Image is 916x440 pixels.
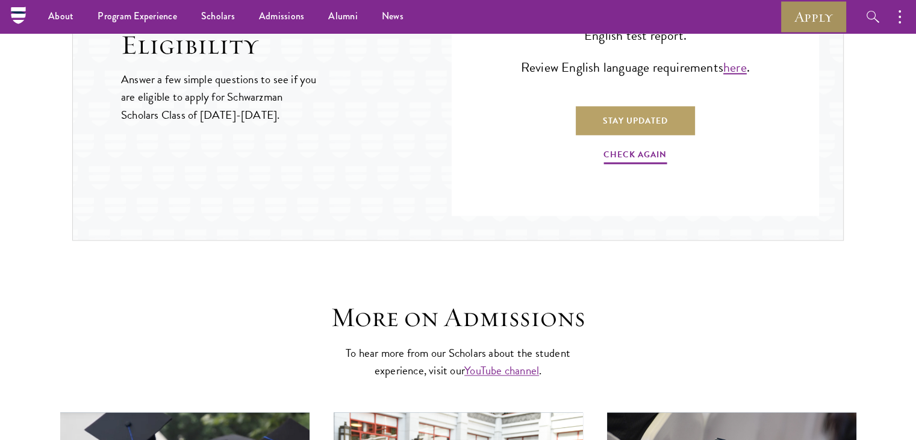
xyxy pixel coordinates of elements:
a: YouTube channel [464,362,539,379]
a: here [723,57,747,77]
h3: More on Admissions [272,301,645,335]
p: Review English language requirements . [506,57,765,79]
a: Check Again [603,147,667,166]
a: Stay Updated [576,106,695,135]
p: To hear more from our Scholars about the student experience, visit our . [341,344,576,379]
p: Answer a few simple questions to see if you are eligible to apply for Schwarzman Scholars Class o... [121,71,318,123]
